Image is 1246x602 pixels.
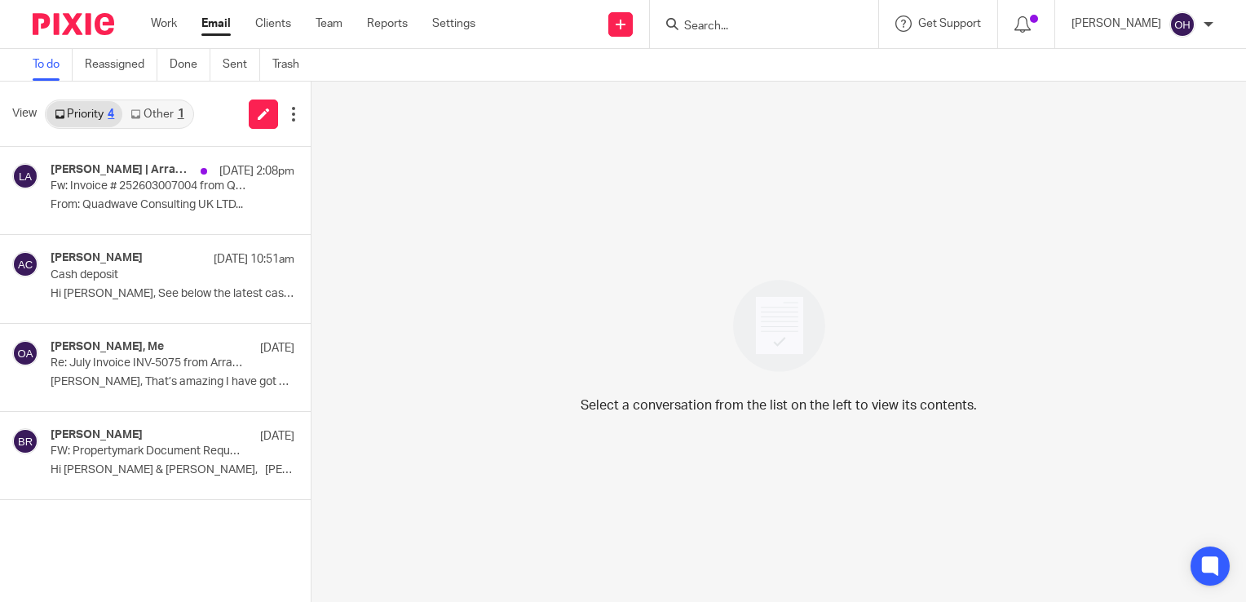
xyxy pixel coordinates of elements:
p: Select a conversation from the list on the left to view its contents. [581,396,977,415]
a: Work [151,15,177,32]
a: Settings [432,15,475,32]
span: View [12,105,37,122]
img: image [722,269,836,383]
img: svg%3E [12,251,38,277]
div: 4 [108,108,114,120]
img: svg%3E [1169,11,1195,38]
input: Search [683,20,829,34]
img: svg%3E [12,163,38,189]
a: Done [170,49,210,81]
p: [DATE] [260,428,294,445]
p: [PERSON_NAME] [1071,15,1161,32]
p: Re: July Invoice INV-5075 from Arran Accountancy Limited for [PERSON_NAME] [51,356,245,370]
a: Clients [255,15,291,32]
a: Other1 [122,101,192,127]
img: svg%3E [12,340,38,366]
p: From: Quadwave Consulting UK LTD... [51,198,294,212]
p: [PERSON_NAME], That’s amazing I have got my... [51,375,294,389]
a: Reassigned [85,49,157,81]
h4: [PERSON_NAME], Me [51,340,164,354]
div: 1 [178,108,184,120]
p: Hi [PERSON_NAME], See below the latest cash deposit... [51,287,294,301]
img: Pixie [33,13,114,35]
p: [DATE] [260,340,294,356]
p: Cash deposit [51,268,245,282]
p: Hi [PERSON_NAME] & [PERSON_NAME], [PERSON_NAME] all’s well... [51,463,294,477]
a: Trash [272,49,311,81]
a: Team [316,15,342,32]
a: Sent [223,49,260,81]
img: svg%3E [12,428,38,454]
p: [DATE] 10:51am [214,251,294,268]
a: Email [201,15,231,32]
p: Fw: Invoice # 252603007004 from Quadwave Consulting UK LTD [51,179,245,193]
h4: [PERSON_NAME] [51,428,143,442]
a: Priority4 [46,101,122,127]
h4: [PERSON_NAME] [51,251,143,265]
a: Reports [367,15,408,32]
a: To do [33,49,73,81]
p: [DATE] 2:08pm [219,163,294,179]
span: Get Support [918,18,981,29]
h4: [PERSON_NAME] | Arran Accountants [51,163,192,177]
p: FW: Propertymark Document Request [51,445,245,458]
